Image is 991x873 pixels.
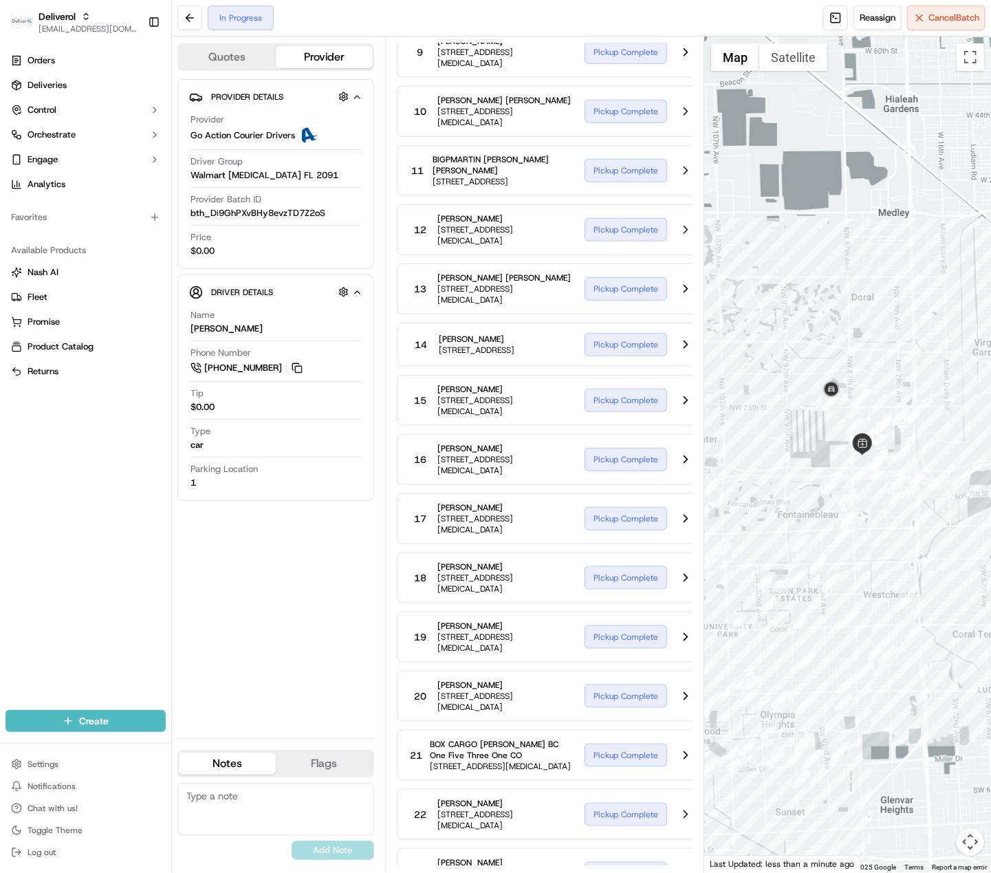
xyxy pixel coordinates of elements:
[415,338,427,352] span: 14
[11,291,160,303] a: Fleet
[772,574,789,592] div: 88
[772,691,789,709] div: 75
[705,542,723,560] div: 33
[834,526,852,543] div: 95
[867,421,884,439] div: 10
[822,394,840,411] div: 4
[852,389,870,407] div: 6
[14,180,92,191] div: Past conversations
[149,251,154,262] span: •
[6,149,166,171] button: Engage
[831,742,849,760] div: 71
[804,750,822,768] div: 70
[28,847,56,858] span: Log out
[841,609,859,627] div: 84
[711,43,759,71] button: Show street map
[190,463,258,475] span: Parking Location
[190,347,251,359] span: Phone Number
[28,803,78,814] span: Chat with us!
[439,334,514,345] span: [PERSON_NAME]
[740,689,758,707] div: 59
[697,502,715,519] div: 29
[767,749,785,767] div: 67
[701,757,719,775] div: 62
[873,428,891,446] div: 9
[840,513,858,530] div: 96
[190,309,215,321] span: Name
[437,691,573,713] span: [STREET_ADDRESS][MEDICAL_DATA]
[902,411,919,429] div: 19
[28,825,83,836] span: Toggle Theme
[868,452,886,470] div: 25
[190,387,204,400] span: Tip
[190,360,305,376] a: [PHONE_NUMBER]
[437,621,573,632] span: [PERSON_NAME]
[874,417,892,435] div: 14
[704,855,860,872] div: Last Updated: less than a minute ago
[902,410,919,428] div: 20
[14,238,36,265] img: Wisdom Oko
[6,50,166,72] a: Orders
[14,310,25,321] div: 📗
[905,623,923,641] div: 82
[414,394,426,407] span: 15
[28,341,94,353] span: Product Catalog
[190,169,338,182] span: Walmart [MEDICAL_DATA] FL 2091
[414,105,426,118] span: 10
[6,821,166,840] button: Toggle Theme
[28,308,105,322] span: Knowledge Base
[888,476,906,494] div: 103
[708,854,753,872] img: Google
[39,10,76,23] button: Deliverol
[437,443,573,454] span: [PERSON_NAME]
[437,454,573,476] span: [STREET_ADDRESS][MEDICAL_DATA]
[6,261,166,283] button: Nash AI
[870,453,888,471] div: 27
[276,46,373,68] button: Provider
[864,429,882,447] div: 2
[889,486,907,504] div: 102
[846,418,864,435] div: 3
[179,46,276,68] button: Quotes
[870,449,888,467] div: 24
[179,753,276,775] button: Notes
[190,155,243,168] span: Driver Group
[190,193,261,206] span: Provider Batch ID
[114,214,119,225] span: •
[809,557,827,574] div: 93
[190,401,215,413] div: $0.00
[28,266,58,279] span: Nash AI
[116,310,127,321] div: 💻
[28,178,65,191] span: Analytics
[437,272,573,283] span: [PERSON_NAME] [PERSON_NAME]
[891,408,909,426] div: 21
[879,646,897,664] div: 81
[727,753,745,771] div: 63
[932,863,987,871] a: Report a map error
[157,251,185,262] span: [DATE]
[28,129,76,141] span: Orchestrate
[410,748,422,762] span: 21
[928,12,979,24] span: Cancel Batch
[736,672,754,690] div: 57
[836,678,853,696] div: 77
[11,341,160,353] a: Product Catalog
[14,132,39,157] img: 1736555255976-a54dd68f-1ca7-489b-9aae-adbdc363a1c4
[6,124,166,146] button: Orchestrate
[437,857,573,868] span: [PERSON_NAME]
[6,843,166,862] button: Log out
[43,251,146,262] span: Wisdom [PERSON_NAME]
[189,85,362,108] button: Provider Details
[130,308,221,322] span: API Documentation
[868,451,886,469] div: 26
[28,153,58,166] span: Engage
[6,336,166,358] button: Product Catalog
[190,129,295,142] span: Go Action Courier Drivers
[437,395,573,417] span: [STREET_ADDRESS][MEDICAL_DATA]
[190,323,263,335] div: [PERSON_NAME]
[871,416,889,434] div: 12
[714,543,732,561] div: 32
[6,360,166,382] button: Returns
[433,176,574,187] span: [STREET_ADDRESS]
[39,23,137,34] button: [EMAIL_ADDRESS][DOMAIN_NAME]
